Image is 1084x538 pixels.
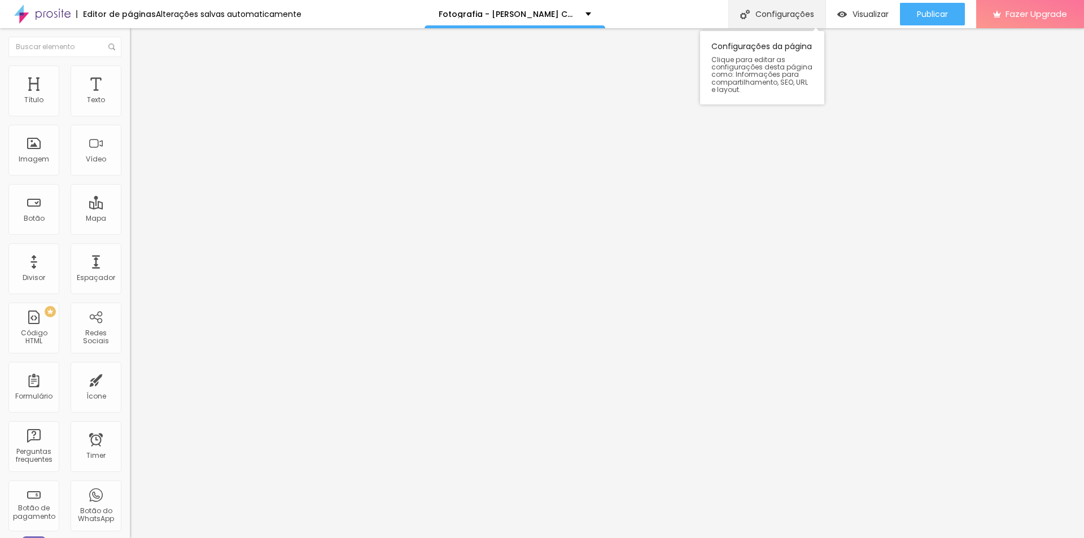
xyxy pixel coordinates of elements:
[900,3,965,25] button: Publicar
[853,10,889,19] span: Visualizar
[86,452,106,460] div: Timer
[87,96,105,104] div: Texto
[11,329,56,345] div: Código HTML
[826,3,900,25] button: Visualizar
[11,504,56,520] div: Botão de pagamento
[156,10,301,18] div: Alterações salvas automaticamente
[24,96,43,104] div: Título
[108,43,115,50] img: Icone
[73,329,118,345] div: Redes Sociais
[24,215,45,222] div: Botão
[15,392,53,400] div: Formulário
[11,448,56,464] div: Perguntas frequentes
[76,10,156,18] div: Editor de páginas
[86,392,106,400] div: Ícone
[837,10,847,19] img: view-1.svg
[77,274,115,282] div: Espaçador
[700,31,824,104] div: Configurações da página
[711,56,813,93] span: Clique para editar as configurações desta página como: Informações para compartilhamento, SEO, UR...
[73,507,118,523] div: Botão do WhatsApp
[19,155,49,163] div: Imagem
[439,10,577,18] p: Fotografia - [PERSON_NAME] Corporativo
[86,155,106,163] div: Vídeo
[1006,9,1067,19] span: Fazer Upgrade
[86,215,106,222] div: Mapa
[740,10,750,19] img: Icone
[8,37,121,57] input: Buscar elemento
[917,10,948,19] span: Publicar
[130,28,1084,538] iframe: Editor
[23,274,45,282] div: Divisor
